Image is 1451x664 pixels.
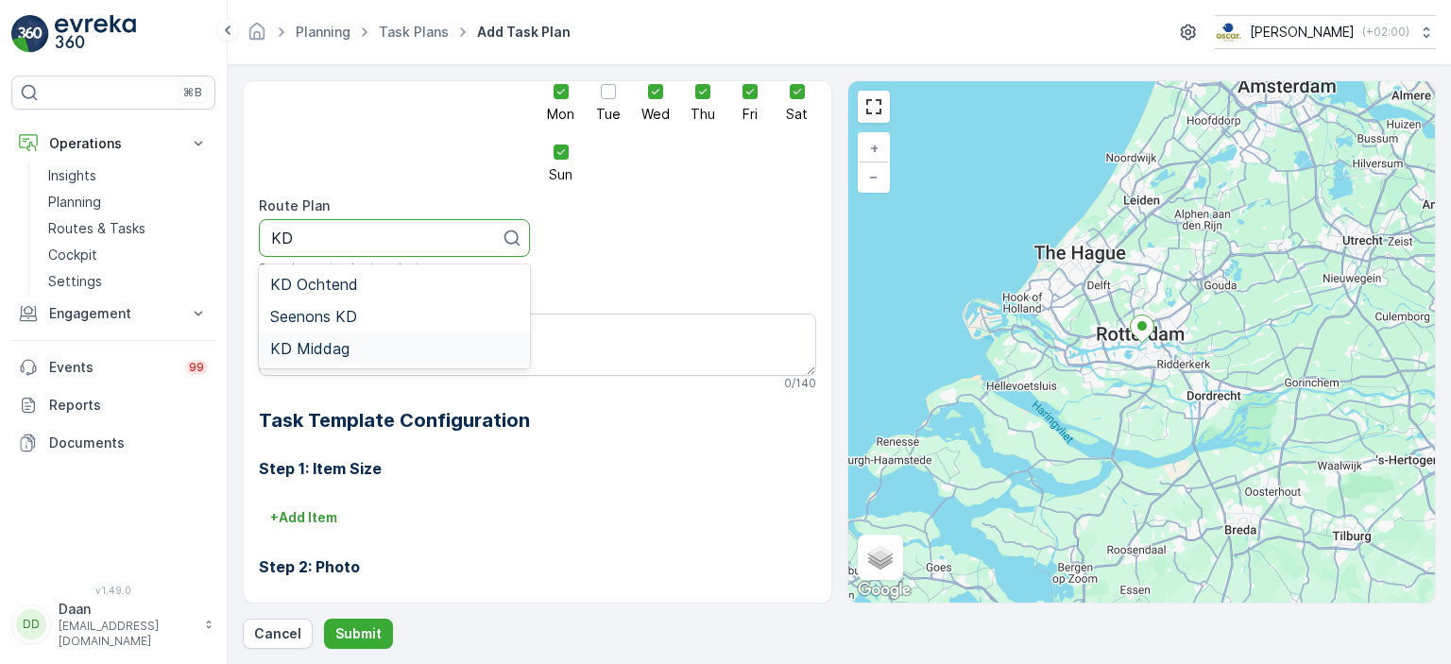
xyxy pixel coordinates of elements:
[270,308,357,325] span: Seenons KD
[743,108,758,121] span: Fri
[48,219,145,238] p: Routes & Tasks
[270,340,350,357] span: KD Middag
[860,134,888,162] a: Zoom In
[49,396,208,415] p: Reports
[259,555,816,578] h3: Step 2: Photo
[59,600,195,619] p: Daan
[11,585,215,596] span: v 1.49.0
[547,108,574,121] span: Mon
[1215,22,1242,43] img: basis-logo_rgb2x.png
[247,28,267,44] a: Homepage
[11,600,215,649] button: DDDaan[EMAIL_ADDRESS][DOMAIN_NAME]
[49,304,178,323] p: Engagement
[41,215,215,242] a: Routes & Tasks
[853,578,915,603] a: Open this area in Google Maps (opens a new window)
[1215,15,1436,49] button: [PERSON_NAME](+02:00)
[853,578,915,603] img: Google
[259,261,422,276] span: Search a route plan to select.
[11,15,49,53] img: logo
[49,134,178,153] p: Operations
[860,93,888,121] a: View Fullscreen
[11,125,215,162] button: Operations
[259,601,816,620] p: No configuration needed.
[335,624,382,643] p: Submit
[48,272,102,291] p: Settings
[48,193,101,212] p: Planning
[16,609,46,639] div: DD
[41,189,215,215] a: Planning
[596,108,621,121] span: Tue
[189,360,204,375] p: 99
[296,24,350,40] a: Planning
[860,536,901,578] a: Layers
[41,162,215,189] a: Insights
[59,619,195,649] p: [EMAIL_ADDRESS][DOMAIN_NAME]
[48,166,96,185] p: Insights
[1362,25,1409,40] p: ( +02:00 )
[243,619,313,649] button: Cancel
[41,268,215,295] a: Settings
[784,376,816,391] p: 0 / 140
[48,246,97,264] p: Cockpit
[324,619,393,649] button: Submit
[870,140,879,156] span: +
[860,162,888,191] a: Zoom Out
[869,168,879,184] span: −
[259,457,816,480] h3: Step 1: Item Size
[786,108,808,121] span: Sat
[379,24,449,40] a: Task Plans
[691,108,715,121] span: Thu
[183,85,202,100] p: ⌘B
[11,349,215,386] a: Events99
[641,108,670,121] span: Wed
[270,276,358,293] span: KD Ochtend
[259,502,349,533] button: +Add Item
[259,406,816,434] h2: Task Template Configuration
[270,508,337,527] p: + Add Item
[41,242,215,268] a: Cockpit
[49,358,174,377] p: Events
[1250,23,1355,42] p: [PERSON_NAME]
[473,23,574,42] span: Add Task Plan
[549,168,572,181] span: Sun
[254,624,301,643] p: Cancel
[11,386,215,424] a: Reports
[11,424,215,462] a: Documents
[55,15,136,53] img: logo_light-DOdMpM7g.png
[11,295,215,332] button: Engagement
[49,434,208,452] p: Documents
[259,197,330,213] label: Route Plan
